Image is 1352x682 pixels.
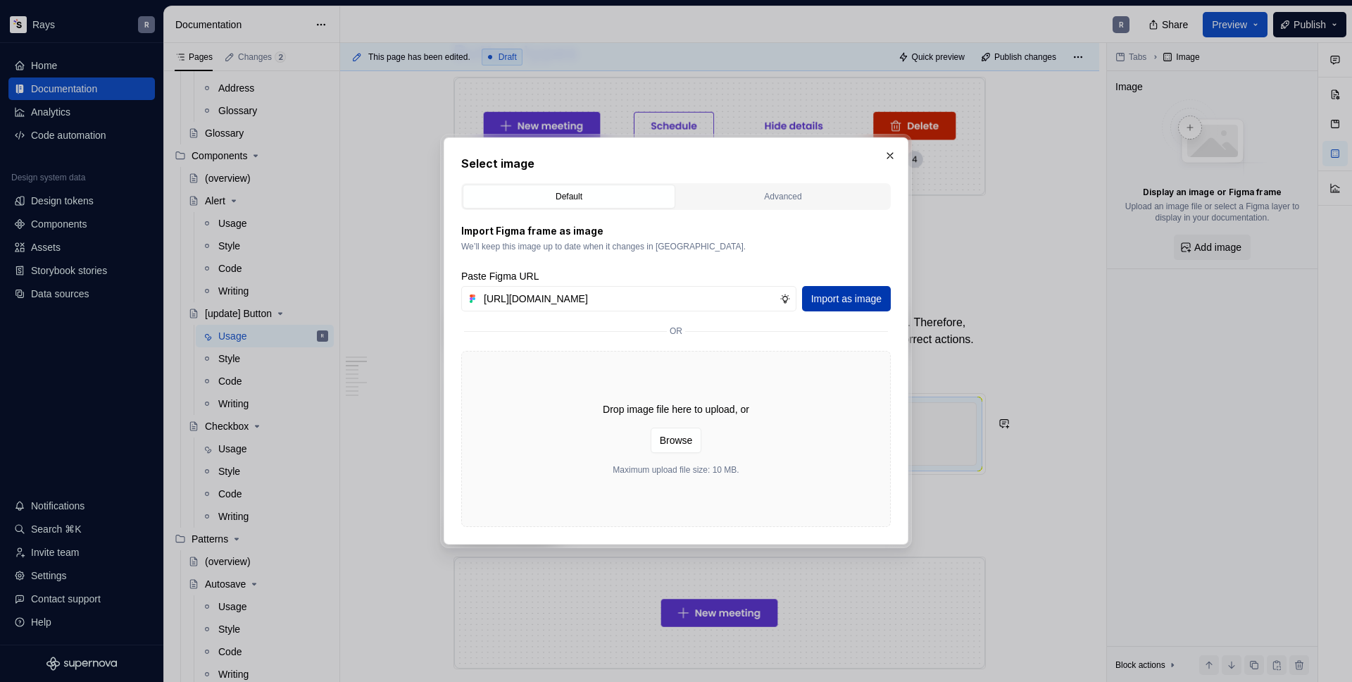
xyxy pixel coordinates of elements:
span: Browse [660,433,693,447]
div: Advanced [682,190,884,204]
h2: Select image [461,155,891,172]
div: Default [468,190,670,204]
button: Browse [651,428,702,453]
p: Maximum upload file size: 10 MB. [613,464,739,476]
input: https://figma.com/file... [478,286,780,311]
p: Drop image file here to upload, or [603,402,749,416]
button: Import as image [802,286,891,311]
p: or [670,325,682,337]
span: Import as image [811,292,882,306]
p: Import Figma frame as image [461,224,891,238]
label: Paste Figma URL [461,269,539,283]
p: We’ll keep this image up to date when it changes in [GEOGRAPHIC_DATA]. [461,241,891,252]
